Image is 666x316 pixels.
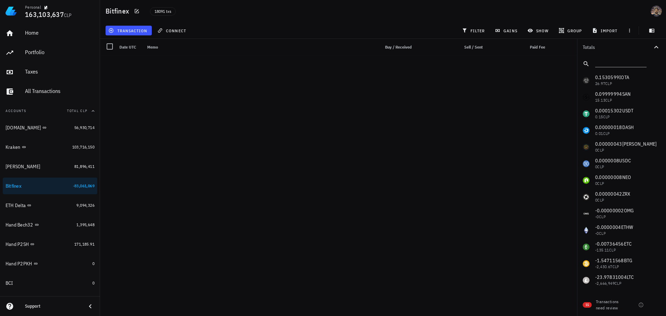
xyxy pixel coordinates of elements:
[155,26,190,35] button: connect
[106,6,132,17] h1: Bitfinex
[530,44,545,50] span: Paid Fee
[651,6,662,17] div: avatar
[92,261,94,266] span: 0
[3,178,97,194] a: Bitfinex -83,061,069
[64,12,72,18] span: CLP
[3,197,97,214] a: ETH Delta 9,094,326
[147,44,158,50] span: Memo
[76,203,94,208] span: 9,094,326
[74,241,94,247] span: 171,185.91
[496,28,517,33] span: gains
[25,304,81,309] div: Support
[25,10,64,19] span: 163,103,637
[119,44,136,50] span: Date UTC
[3,119,97,136] a: [DOMAIN_NAME] 56,930,714
[498,39,548,55] div: Paid Fee
[73,183,94,188] span: -83,061,069
[6,261,32,267] div: Hand P2PKH
[529,28,549,33] span: show
[577,39,666,55] button: Totals
[3,103,97,119] button: AccountsTotal CLP
[144,39,370,55] div: Memo
[6,280,13,286] div: BCI
[6,6,17,17] img: LedgiFi
[6,183,22,189] div: Bitfinex
[25,68,94,75] div: Taxes
[593,28,618,33] span: import
[524,26,553,35] button: show
[596,299,625,311] div: Transactions need review
[110,28,147,33] span: transaction
[3,216,97,233] a: Hand Bech32 1,395,648
[72,144,94,150] span: 103,716,150
[155,8,171,15] span: 18091 txs
[3,25,97,42] a: Home
[3,139,97,155] a: Kraken 103,716,150
[556,26,586,35] button: group
[106,26,152,35] button: transaction
[74,125,94,130] span: 56,930,714
[583,45,652,50] div: Totals
[6,125,41,131] div: [DOMAIN_NAME]
[25,49,94,55] div: Portfolio
[25,88,94,94] div: All Transactions
[3,83,97,100] a: All Transactions
[6,222,33,228] div: Hand Bech32
[441,39,485,55] div: Sell / Sent
[463,28,485,33] span: filter
[370,39,415,55] div: Buy / Received
[3,236,97,253] a: Hand P2SH 171,185.91
[3,255,97,272] a: Hand P2PKH 0
[560,28,582,33] span: group
[25,29,94,36] div: Home
[385,44,412,50] span: Buy / Received
[585,302,589,308] span: 15
[117,39,144,55] div: Date UTC
[6,144,20,150] div: Kraken
[159,28,186,33] span: connect
[492,26,522,35] button: gains
[3,275,97,291] a: BCI 0
[3,44,97,61] a: Portfolio
[6,164,40,170] div: [PERSON_NAME]
[76,222,94,227] span: 1,395,648
[589,26,622,35] button: import
[92,280,94,285] span: 0
[3,158,97,175] a: [PERSON_NAME] 81,896,411
[459,26,489,35] button: filter
[3,64,97,80] a: Taxes
[25,5,41,10] div: Personal
[67,109,88,113] span: Total CLP
[464,44,483,50] span: Sell / Sent
[6,203,26,208] div: ETH Delta
[74,164,94,169] span: 81,896,411
[6,241,29,247] div: Hand P2SH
